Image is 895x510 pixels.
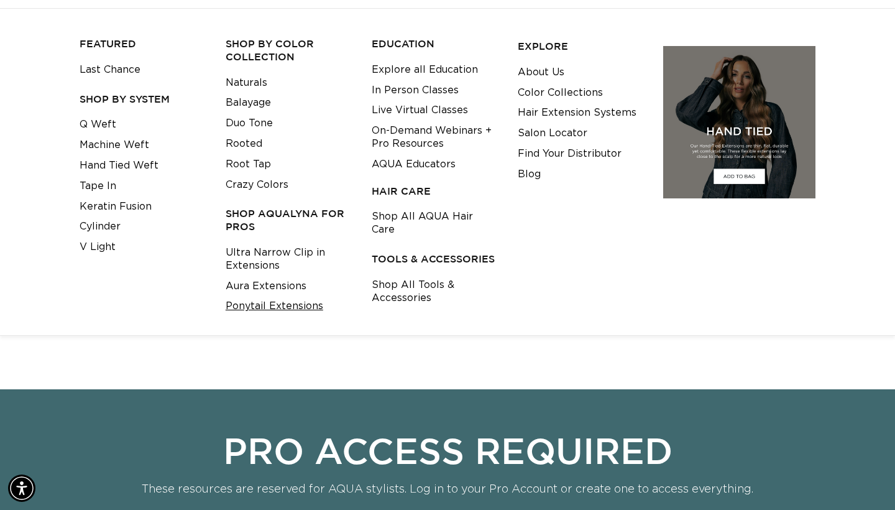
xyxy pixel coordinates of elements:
a: Ponytail Extensions [226,296,323,317]
p: These resources are reserved for AQUA stylists. Log in to your Pro Account or create one to acces... [140,481,755,498]
a: In Person Classes [372,80,459,101]
a: Q Weft [80,114,116,135]
a: Last Chance [80,60,140,80]
a: Blog [518,164,541,185]
a: About Us [518,62,564,83]
a: Naturals [226,73,267,93]
h3: Shop AquaLyna for Pros [226,207,352,233]
a: Aura Extensions [226,276,306,297]
a: Shop All AQUA Hair Care [372,206,498,240]
a: Hair Extension Systems [518,103,636,123]
a: Live Virtual Classes [372,100,468,121]
h3: HAIR CARE [372,185,498,198]
div: Accessibility Menu [8,475,35,502]
a: Explore all Education [372,60,478,80]
a: Color Collections [518,83,603,103]
h3: EXPLORE [518,40,645,53]
h3: TOOLS & ACCESSORIES [372,253,498,266]
iframe: Chat Widget [833,450,895,510]
a: Rooted [226,134,262,154]
a: Keratin Fusion [80,197,152,217]
a: Crazy Colors [226,175,288,195]
a: Balayage [226,93,271,113]
p: Pro Access Required [140,429,755,471]
h3: EDUCATION [372,37,498,50]
h3: SHOP BY SYSTEM [80,93,206,106]
a: AQUA Educators [372,154,456,175]
a: Tape In [80,176,116,197]
h3: Shop by Color Collection [226,37,352,63]
a: Find Your Distributor [518,144,622,164]
a: Cylinder [80,216,121,237]
a: Root Tap [226,154,271,175]
a: V Light [80,237,116,257]
a: Hand Tied Weft [80,155,158,176]
a: On-Demand Webinars + Pro Resources [372,121,498,154]
a: Ultra Narrow Clip in Extensions [226,243,352,276]
a: Duo Tone [226,113,273,134]
a: Shop All Tools & Accessories [372,275,498,308]
a: Salon Locator [518,123,587,144]
h3: FEATURED [80,37,206,50]
a: Machine Weft [80,135,149,155]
